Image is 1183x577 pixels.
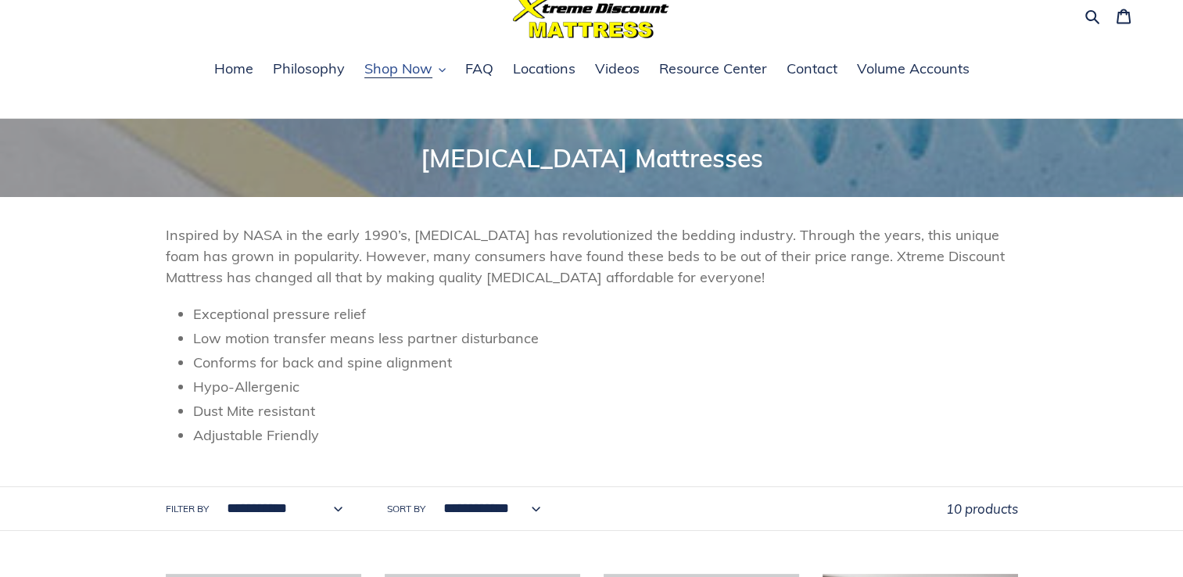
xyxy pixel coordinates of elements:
[946,500,1018,517] span: 10 products
[659,59,767,78] span: Resource Center
[849,58,977,81] a: Volume Accounts
[513,59,575,78] span: Locations
[787,59,837,78] span: Contact
[505,58,583,81] a: Locations
[421,142,763,174] span: [MEDICAL_DATA] Mattresses
[214,59,253,78] span: Home
[357,58,453,81] button: Shop Now
[595,59,640,78] span: Videos
[364,59,432,78] span: Shop Now
[779,58,845,81] a: Contact
[193,303,1018,324] li: Exceptional pressure relief
[193,425,1018,446] li: Adjustable Friendly
[193,376,1018,397] li: Hypo-Allergenic
[273,59,345,78] span: Philosophy
[457,58,501,81] a: FAQ
[465,59,493,78] span: FAQ
[166,224,1018,288] p: Inspired by NASA in the early 1990’s, [MEDICAL_DATA] has revolutionized the bedding industry. Thr...
[651,58,775,81] a: Resource Center
[265,58,353,81] a: Philosophy
[387,502,425,516] label: Sort by
[193,328,1018,349] li: Low motion transfer means less partner disturbance
[587,58,647,81] a: Videos
[206,58,261,81] a: Home
[193,352,1018,373] li: Conforms for back and spine alignment
[193,400,1018,421] li: Dust Mite resistant
[857,59,970,78] span: Volume Accounts
[166,502,209,516] label: Filter by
